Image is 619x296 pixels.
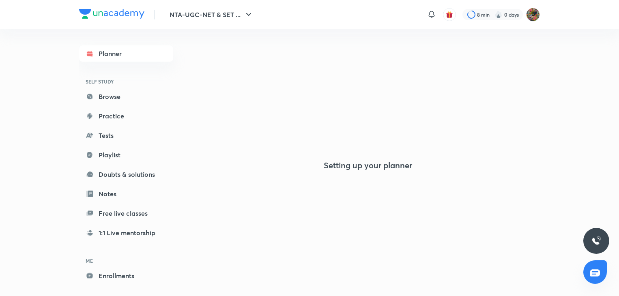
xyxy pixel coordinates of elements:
img: ttu [591,236,601,246]
img: Kumkum Bhamra [526,8,540,21]
button: NTA-UGC-NET & SET ... [165,6,258,23]
a: Company Logo [79,9,144,21]
h6: SELF STUDY [79,75,173,88]
a: Free live classes [79,205,173,221]
a: Doubts & solutions [79,166,173,182]
h6: ME [79,254,173,268]
a: Tests [79,127,173,144]
a: 1:1 Live mentorship [79,225,173,241]
a: Playlist [79,147,173,163]
a: Notes [79,186,173,202]
a: Browse [79,88,173,105]
img: Company Logo [79,9,144,19]
a: Enrollments [79,268,173,284]
a: Planner [79,45,173,62]
img: avatar [446,11,453,18]
button: avatar [443,8,456,21]
h4: Setting up your planner [324,161,412,170]
a: Practice [79,108,173,124]
img: streak [494,11,503,19]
